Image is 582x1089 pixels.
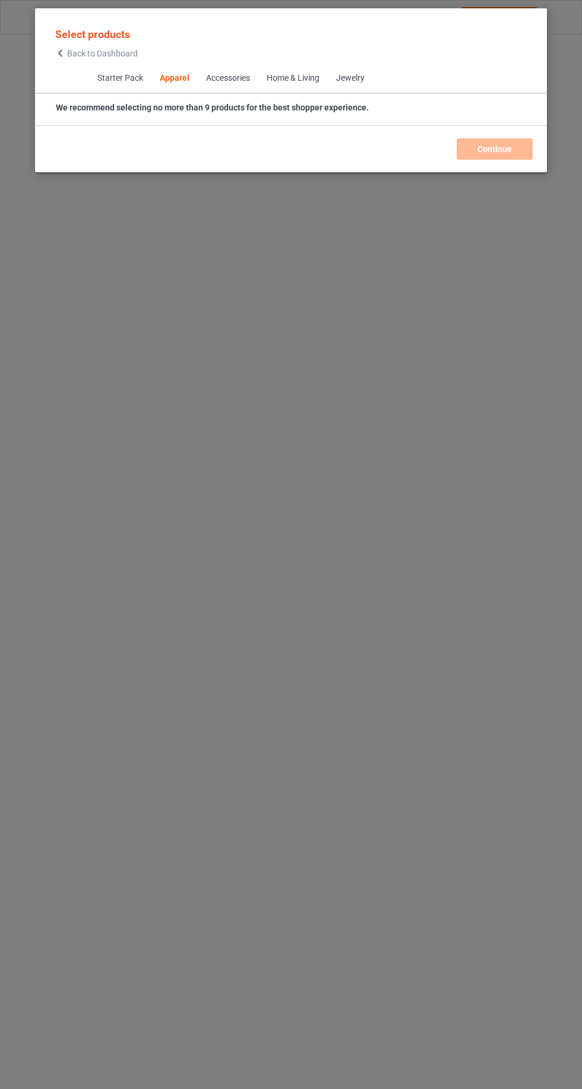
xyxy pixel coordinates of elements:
[55,28,130,40] span: Select products
[159,72,189,84] div: Apparel
[336,72,364,84] div: Jewelry
[266,72,319,84] div: Home & Living
[88,64,151,93] span: Starter Pack
[56,103,369,112] strong: We recommend selecting no more than 9 products for the best shopper experience.
[205,72,249,84] div: Accessories
[67,49,138,58] span: Back to Dashboard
